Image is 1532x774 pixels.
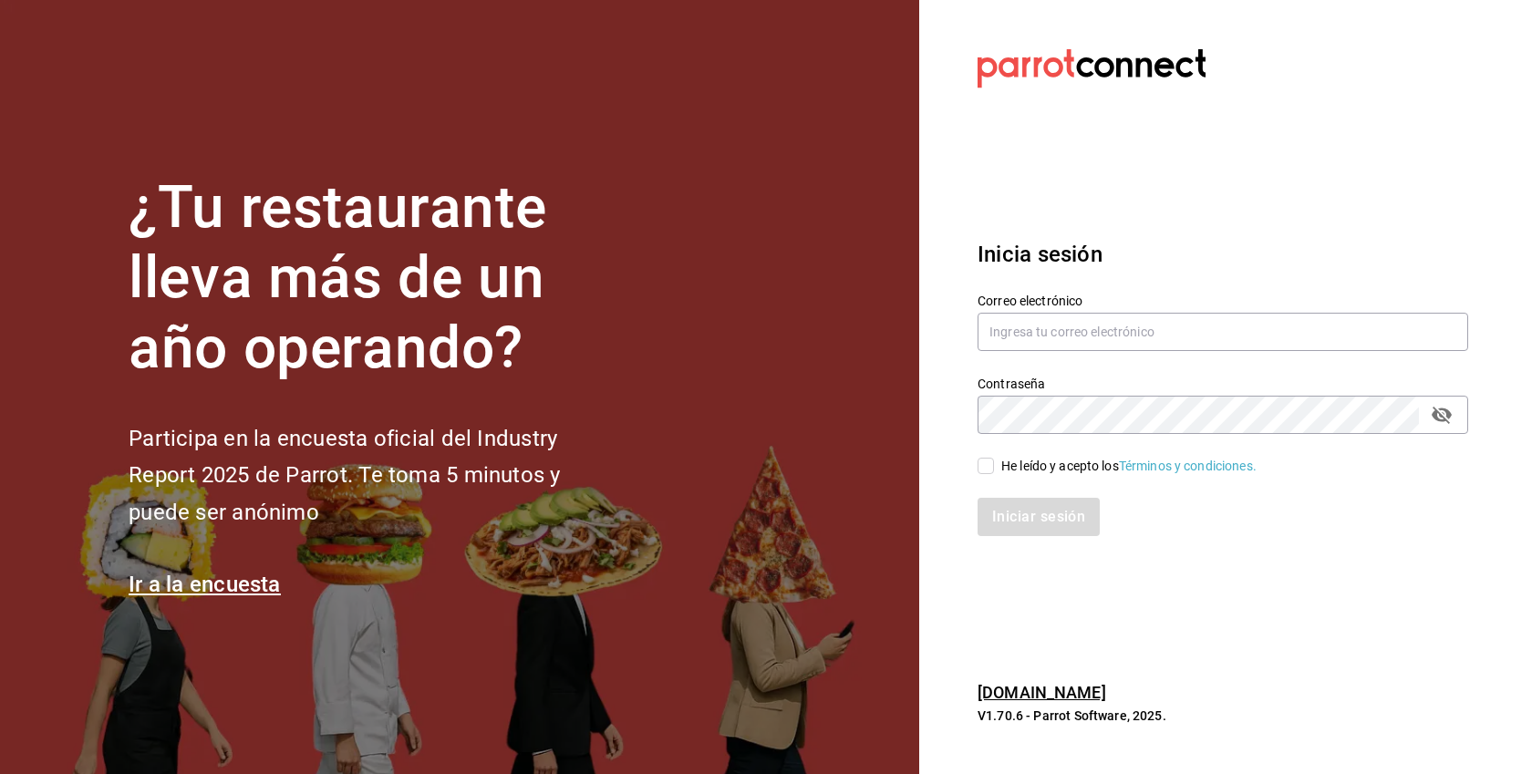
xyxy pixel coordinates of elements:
[1001,457,1257,476] div: He leído y acepto los
[129,420,621,531] h2: Participa en la encuesta oficial del Industry Report 2025 de Parrot. Te toma 5 minutos y puede se...
[978,377,1468,390] label: Contraseña
[1426,399,1457,430] button: passwordField
[978,707,1468,725] p: V1.70.6 - Parrot Software, 2025.
[978,238,1468,271] h3: Inicia sesión
[1119,459,1257,473] a: Términos y condiciones.
[129,572,281,597] a: Ir a la encuesta
[129,173,621,383] h1: ¿Tu restaurante lleva más de un año operando?
[978,313,1468,351] input: Ingresa tu correo electrónico
[978,294,1468,307] label: Correo electrónico
[978,683,1106,702] a: [DOMAIN_NAME]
